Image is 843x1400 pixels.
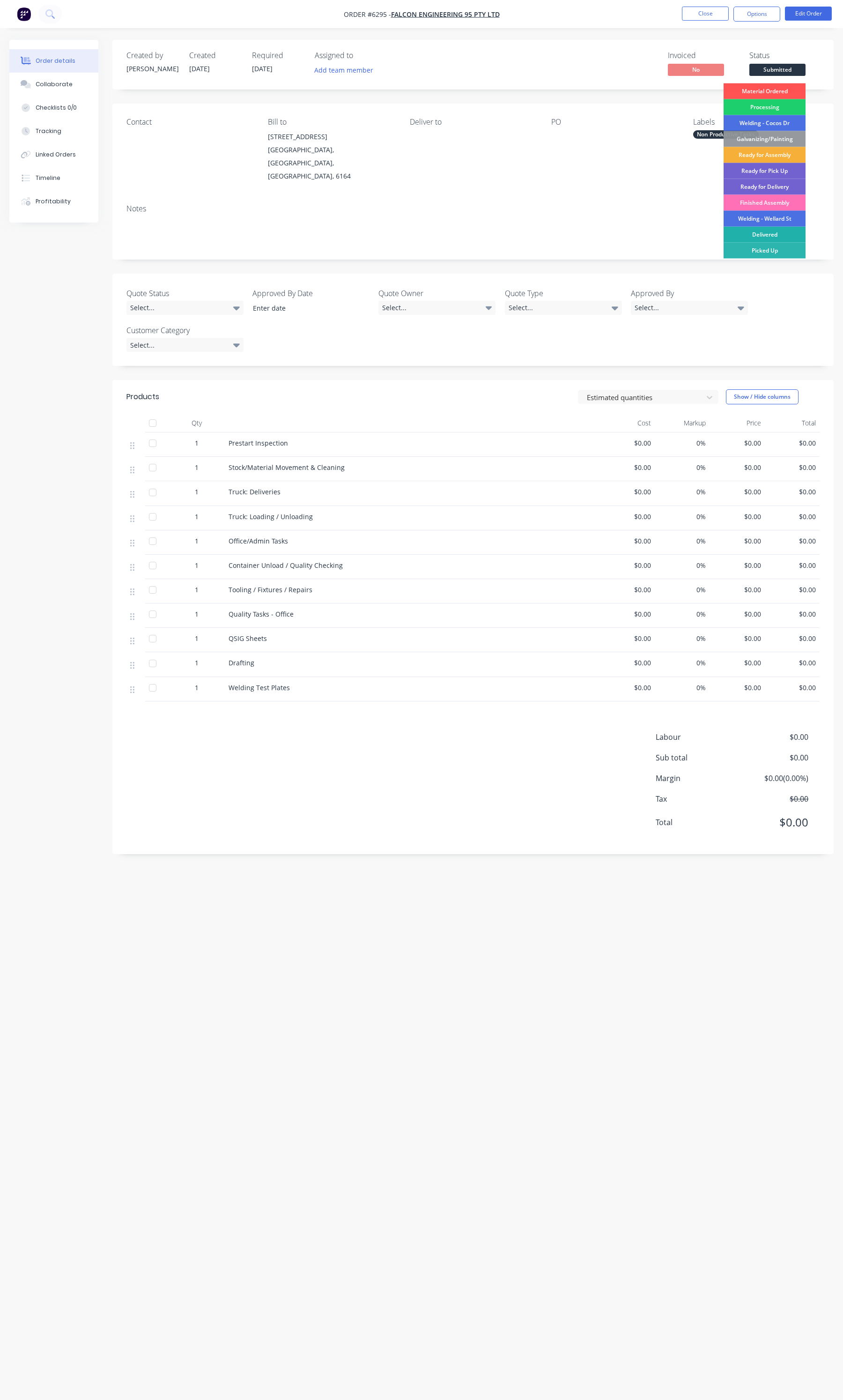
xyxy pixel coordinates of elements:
[603,658,651,668] span: $0.00
[246,301,363,315] input: Enter date
[658,633,706,643] span: 0%
[749,64,806,75] span: Submitted
[724,195,806,211] div: Finished Assembly
[126,391,159,402] div: Products
[658,512,706,521] span: 0%
[603,536,651,546] span: $0.00
[724,131,806,147] div: Galvanizing/Painting
[724,147,806,163] div: Ready for Assembly
[658,585,706,595] span: 0%
[769,438,816,448] span: $0.00
[505,288,622,299] label: Quote Type
[391,10,500,19] a: Falcon Engineering 95 Pty Ltd
[36,104,77,112] div: Checklists 0/0
[410,118,536,127] div: Deliver to
[378,288,495,299] label: Quote Owner
[769,536,816,546] span: $0.00
[769,633,816,643] span: $0.00
[126,64,178,74] div: [PERSON_NAME]
[189,64,210,73] span: [DATE]
[252,288,370,299] label: Approved By Date
[126,301,244,315] div: Select...
[551,118,678,127] div: PO
[252,51,303,60] div: Required
[195,609,199,619] span: 1
[36,174,60,182] div: Timeline
[655,414,710,432] div: Markup
[769,560,816,570] span: $0.00
[195,512,199,521] span: 1
[126,118,253,127] div: Contact
[724,243,806,259] div: Picked Up
[658,658,706,668] span: 0%
[713,633,761,643] span: $0.00
[656,773,739,784] span: Margin
[603,512,651,521] span: $0.00
[229,634,267,643] span: QSIG Sheets
[189,51,241,60] div: Created
[169,414,225,432] div: Qty
[195,462,199,472] span: 1
[268,118,394,127] div: Bill to
[195,683,199,693] span: 1
[344,10,391,19] span: Order #6295 -
[739,752,808,763] span: $0.00
[229,585,312,594] span: Tooling / Fixtures / Repairs
[268,143,394,183] div: [GEOGRAPHIC_DATA], [GEOGRAPHIC_DATA], [GEOGRAPHIC_DATA], 6164
[252,64,273,73] span: [DATE]
[603,462,651,472] span: $0.00
[505,301,622,315] div: Select...
[724,179,806,195] div: Ready for Delivery
[658,536,706,546] span: 0%
[713,536,761,546] span: $0.00
[724,163,806,179] div: Ready for Pick Up
[658,438,706,448] span: 0%
[656,731,739,743] span: Labour
[195,438,199,448] span: 1
[682,7,729,21] button: Close
[9,143,98,166] button: Linked Orders
[739,814,808,831] span: $0.00
[603,585,651,595] span: $0.00
[126,338,244,352] div: Select...
[713,560,761,570] span: $0.00
[724,227,806,243] div: Delivered
[739,731,808,743] span: $0.00
[713,487,761,497] span: $0.00
[126,204,820,213] div: Notes
[229,439,288,447] span: Prestart Inspection
[693,118,820,127] div: Labels
[603,683,651,693] span: $0.00
[9,166,98,190] button: Timeline
[229,610,294,618] span: Quality Tasks - Office
[9,73,98,96] button: Collaborate
[656,817,739,828] span: Total
[315,51,408,60] div: Assigned to
[724,115,806,131] div: Welding - Cocos Dr
[603,560,651,570] span: $0.00
[724,99,806,115] div: Processing
[126,288,244,299] label: Quote Status
[36,150,76,159] div: Linked Orders
[229,487,281,496] span: Truck: Deliveries
[195,585,199,595] span: 1
[315,64,378,76] button: Add team member
[229,658,254,667] span: Drafting
[631,288,748,299] label: Approved By
[603,633,651,643] span: $0.00
[658,560,706,570] span: 0%
[765,414,820,432] div: Total
[126,325,244,336] label: Customer Category
[268,130,394,143] div: [STREET_ADDRESS]
[658,487,706,497] span: 0%
[36,197,71,206] div: Profitability
[724,83,806,99] div: Material Ordered
[229,512,313,521] span: Truck: Loading / Unloading
[656,793,739,804] span: Tax
[769,658,816,668] span: $0.00
[749,64,806,78] button: Submitted
[195,560,199,570] span: 1
[631,301,748,315] div: Select...
[17,7,31,21] img: Factory
[126,51,178,60] div: Created by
